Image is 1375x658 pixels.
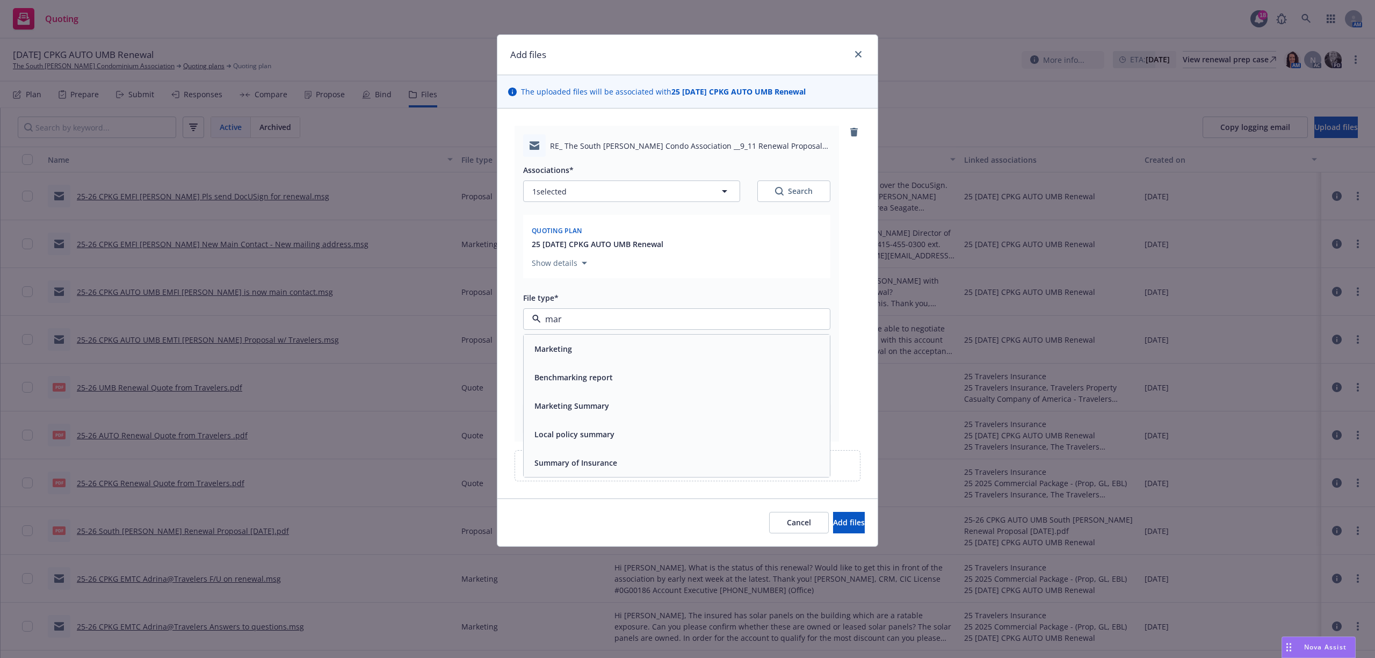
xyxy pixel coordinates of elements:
span: Associations* [523,165,574,175]
span: 1 selected [532,186,567,197]
div: Drag to move [1282,637,1296,657]
a: remove [848,126,860,139]
span: Cancel [787,517,811,527]
span: Quoting plan [532,226,582,235]
button: SearchSearch [757,180,830,202]
button: 1selected [523,180,740,202]
button: Local policy summary [534,429,614,440]
button: Show details [527,257,591,270]
span: RE_ The South [PERSON_NAME] Condo Association __9_11 Renewal Proposal w_ Travelers__.msg [550,140,830,151]
input: Filter by keyword [541,313,808,326]
button: Benchmarking report [534,372,613,383]
strong: 25 [DATE] CPKG AUTO UMB Renewal [671,86,806,97]
span: The uploaded files will be associated with [521,86,806,97]
span: Add files [833,517,865,527]
button: 25 [DATE] CPKG AUTO UMB Renewal [532,238,663,250]
button: Cancel [769,512,829,533]
svg: Search [775,187,784,196]
div: Search [775,186,813,197]
a: close [852,48,865,61]
span: File type* [523,293,559,303]
button: Summary of Insurance [534,457,617,468]
span: Nova Assist [1304,642,1347,652]
button: Add files [833,512,865,533]
button: Nova Assist [1282,637,1356,658]
div: Upload new files [515,450,860,481]
button: Marketing [534,343,572,355]
button: Marketing Summary [534,400,609,411]
h1: Add files [510,48,546,62]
